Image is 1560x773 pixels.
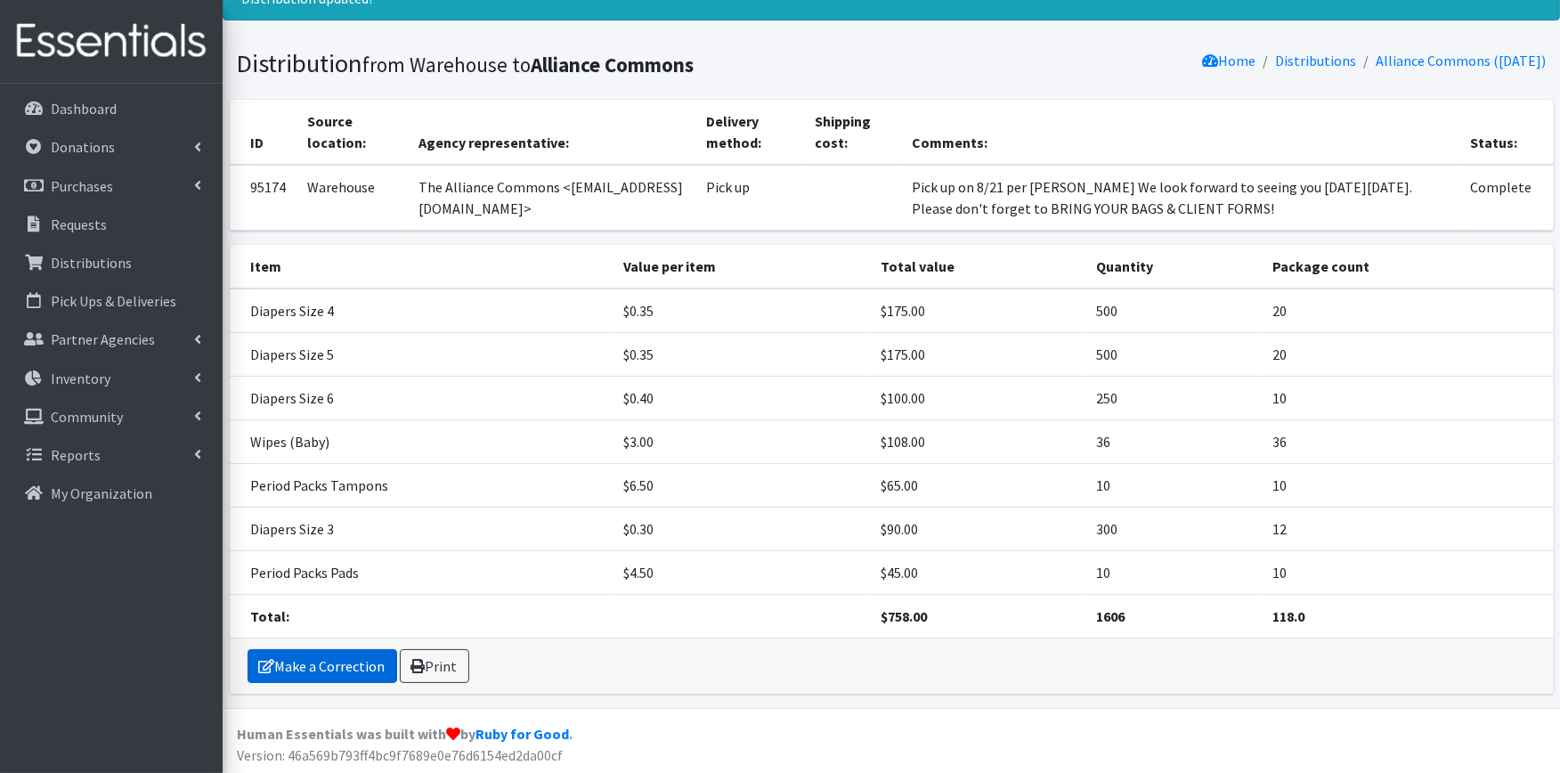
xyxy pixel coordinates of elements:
strong: Human Essentials was built with by . [237,725,573,743]
td: Diapers Size 4 [230,289,613,333]
p: Dashboard [51,100,117,118]
td: Warehouse [297,165,409,231]
td: $175.00 [870,289,1085,333]
a: Make a Correction [248,649,397,683]
th: Delivery method: [695,100,803,165]
th: Comments: [901,100,1459,165]
td: $0.35 [613,289,870,333]
td: 20 [1262,332,1553,376]
p: Requests [51,216,107,233]
a: Alliance Commons ([DATE]) [1377,52,1547,69]
th: Value per item [613,245,870,289]
td: $100.00 [870,376,1085,419]
p: My Organization [51,484,152,502]
td: Period Packs Pads [230,550,613,594]
td: Diapers Size 6 [230,376,613,419]
td: 300 [1085,507,1263,550]
h1: Distribution [237,48,885,79]
strong: $758.00 [881,607,927,625]
td: 10 [1262,463,1553,507]
strong: 1606 [1096,607,1125,625]
th: Package count [1262,245,1553,289]
td: 10 [1262,550,1553,594]
th: Agency representative: [408,100,695,165]
a: Home [1203,52,1256,69]
a: Dashboard [7,91,215,126]
a: Partner Agencies [7,321,215,357]
td: Period Packs Tampons [230,463,613,507]
td: $0.35 [613,332,870,376]
a: Pick Ups & Deliveries [7,283,215,319]
td: Pick up [695,165,803,231]
a: Print [400,649,469,683]
span: Version: 46a569b793ff4bc9f7689e0e76d6154ed2da00cf [237,746,563,764]
td: 10 [1262,376,1553,419]
td: Diapers Size 5 [230,332,613,376]
td: 12 [1262,507,1553,550]
td: 500 [1085,332,1263,376]
img: HumanEssentials [7,12,215,71]
p: Distributions [51,254,132,272]
th: Item [230,245,613,289]
td: $90.00 [870,507,1085,550]
th: ID [230,100,297,165]
small: from Warehouse to [363,52,695,77]
a: Purchases [7,168,215,204]
td: $175.00 [870,332,1085,376]
th: Source location: [297,100,409,165]
p: Inventory [51,370,110,387]
td: $4.50 [613,550,870,594]
td: Pick up on 8/21 per [PERSON_NAME] We look forward to seeing you [DATE][DATE]. Please don't forget... [901,165,1459,231]
b: Alliance Commons [532,52,695,77]
td: $45.00 [870,550,1085,594]
a: Distributions [1276,52,1357,69]
td: Wipes (Baby) [230,419,613,463]
a: Reports [7,437,215,473]
strong: 118.0 [1272,607,1304,625]
td: 36 [1262,419,1553,463]
td: Diapers Size 3 [230,507,613,550]
td: $0.30 [613,507,870,550]
a: Requests [7,207,215,242]
td: $0.40 [613,376,870,419]
p: Partner Agencies [51,330,155,348]
td: $108.00 [870,419,1085,463]
a: My Organization [7,476,215,511]
a: Distributions [7,245,215,281]
td: 36 [1085,419,1263,463]
td: 250 [1085,376,1263,419]
th: Shipping cost: [804,100,902,165]
a: Ruby for Good [475,725,569,743]
td: $65.00 [870,463,1085,507]
th: Status: [1459,100,1553,165]
p: Pick Ups & Deliveries [51,292,176,310]
td: 95174 [230,165,297,231]
th: Total value [870,245,1085,289]
td: 20 [1262,289,1553,333]
th: Quantity [1085,245,1263,289]
a: Community [7,399,215,435]
td: $3.00 [613,419,870,463]
p: Purchases [51,177,113,195]
a: Inventory [7,361,215,396]
td: 500 [1085,289,1263,333]
td: Complete [1459,165,1553,231]
p: Donations [51,138,115,156]
td: $6.50 [613,463,870,507]
p: Community [51,408,123,426]
a: Donations [7,129,215,165]
p: Reports [51,446,101,464]
strong: Total: [251,607,290,625]
td: 10 [1085,550,1263,594]
td: The Alliance Commons <[EMAIL_ADDRESS][DOMAIN_NAME]> [408,165,695,231]
td: 10 [1085,463,1263,507]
